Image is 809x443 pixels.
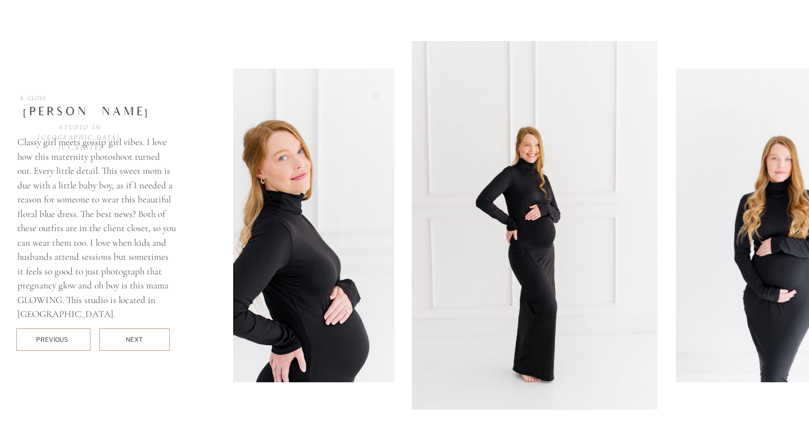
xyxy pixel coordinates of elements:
[17,95,49,101] a: X. Close
[17,135,176,322] p: Classy girl meets gossip girl vibes. I love how this maternity photoshoot turned out. Every littl...
[17,122,143,130] h3: Studio in [GEOGRAPHIC_DATA], [US_STATE]
[185,69,394,382] img: Pregnant mother holds her belly and places her other hand on hip and smile back at camera
[17,103,105,119] div: [PERSON_NAME]
[412,41,658,410] img: Pregnant mother stands holding her belly smiling at camera
[126,335,143,345] div: NEXT
[36,335,71,345] div: Previous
